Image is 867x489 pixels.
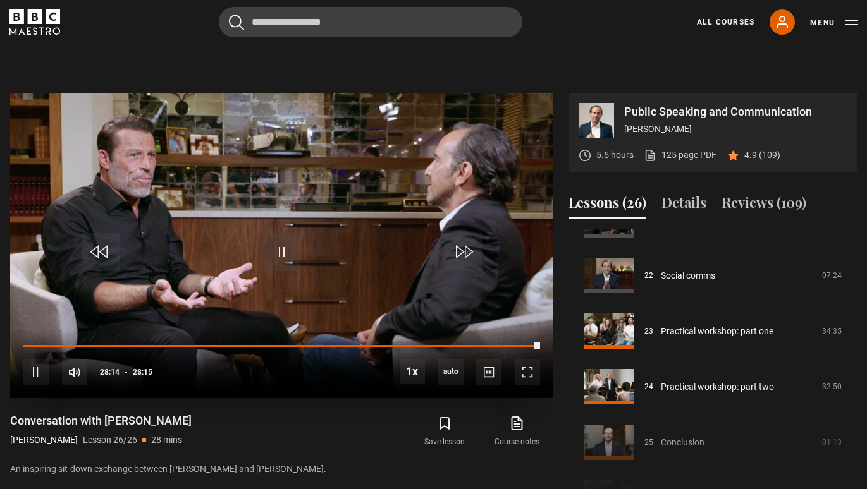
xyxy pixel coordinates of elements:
span: 28:15 [133,361,152,383]
button: Captions [476,359,501,385]
p: 5.5 hours [596,148,634,162]
span: - [125,368,128,377]
p: Public Speaking and Communication [624,106,847,118]
p: An inspiring sit-down exchange between [PERSON_NAME] and [PERSON_NAME]. [10,462,553,476]
a: Course notes [481,413,553,450]
p: 28 mins [151,433,182,447]
p: 4.9 (109) [744,148,780,162]
div: Current quality: 720p [438,359,464,385]
span: 28:14 [100,361,120,383]
button: Reviews (109) [722,192,806,219]
video-js: Video Player [10,93,553,398]
button: Pause [23,359,49,385]
button: Fullscreen [515,359,540,385]
svg: BBC Maestro [9,9,60,35]
a: All Courses [697,16,754,28]
button: Mute [62,359,87,385]
button: Toggle navigation [810,16,858,29]
button: Save lesson [409,413,481,450]
button: Submit the search query [229,15,244,30]
span: auto [438,359,464,385]
a: Practical workshop: part two [661,380,774,394]
input: Search [219,7,522,37]
p: Lesson 26/26 [83,433,137,447]
h1: Conversation with [PERSON_NAME] [10,413,192,428]
a: 125 page PDF [644,148,716,162]
p: [PERSON_NAME] [10,433,78,447]
a: Social comms [661,269,715,282]
a: Practical workshop: part one [661,325,773,338]
button: Details [661,192,706,219]
div: Progress Bar [23,345,540,347]
p: [PERSON_NAME] [624,123,847,136]
button: Playback Rate [400,359,425,384]
button: Lessons (26) [569,192,646,219]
